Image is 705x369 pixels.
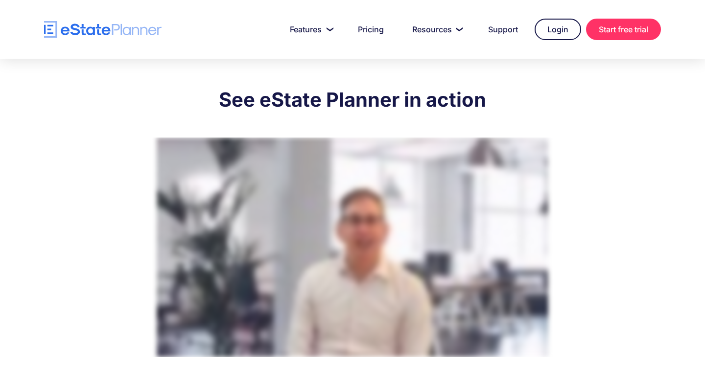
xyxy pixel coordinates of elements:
[476,20,530,39] a: Support
[346,20,396,39] a: Pricing
[535,19,581,40] a: Login
[278,20,341,39] a: Features
[400,20,471,39] a: Resources
[44,21,162,38] a: home
[586,19,661,40] a: Start free trial
[122,88,583,112] h2: See eState Planner in action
